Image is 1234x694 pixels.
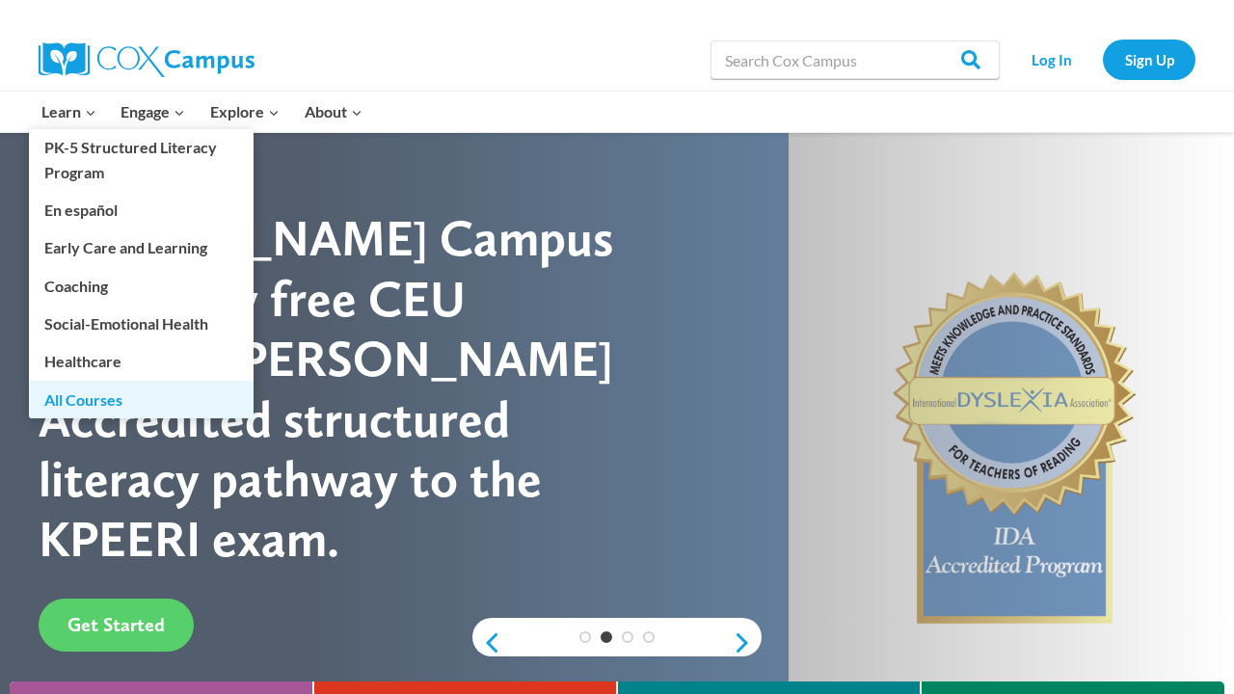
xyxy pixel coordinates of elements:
a: Get Started [39,599,194,652]
a: next [733,631,762,654]
span: Get Started [67,613,165,636]
input: Search Cox Campus [711,40,1000,79]
a: Social-Emotional Health [29,306,254,342]
button: Child menu of Explore [198,92,292,132]
button: Child menu of Learn [29,92,109,132]
a: Healthcare [29,343,254,380]
button: Child menu of Engage [109,92,199,132]
a: En español [29,192,254,228]
nav: Primary Navigation [29,92,374,132]
a: All Courses [29,381,254,417]
img: Cox Campus [39,42,255,77]
a: previous [472,631,501,654]
a: 4 [643,631,655,643]
button: Child menu of About [292,92,375,132]
a: 3 [622,631,633,643]
nav: Secondary Navigation [1009,40,1195,79]
a: Log In [1009,40,1093,79]
a: Coaching [29,267,254,304]
div: content slider buttons [472,624,762,662]
a: PK-5 Structured Literacy Program [29,129,254,191]
a: Early Care and Learning [29,229,254,266]
a: Sign Up [1103,40,1195,79]
a: 2 [601,631,612,643]
a: 1 [579,631,591,643]
div: [PERSON_NAME] Campus is the only free CEU earning, [PERSON_NAME] Accredited structured literacy p... [39,208,617,569]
